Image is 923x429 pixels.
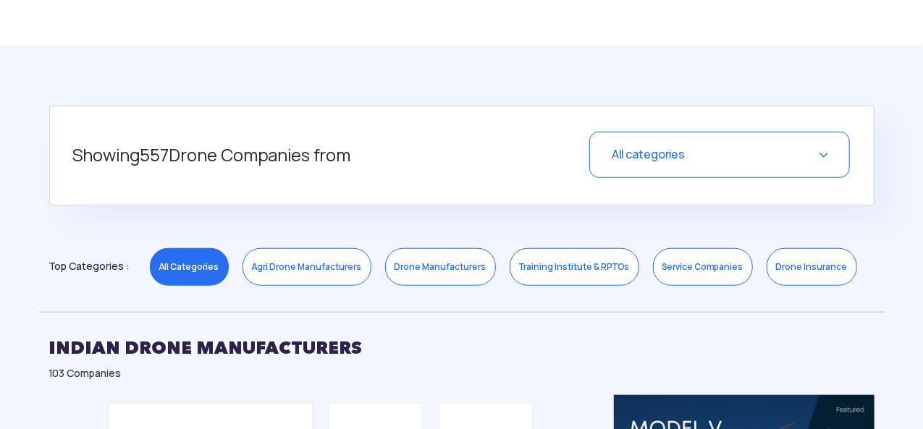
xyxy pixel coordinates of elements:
a: All Categories [150,248,229,286]
span: Top Categories : [49,255,130,278]
a: Service Companies [653,248,753,286]
a: Training Institute & RPTOs [510,248,639,286]
a: Drone Manufacturers [385,248,496,286]
span: 557 [140,144,169,166]
a: Agri Drone Manufacturers [243,248,371,286]
a: Drone Insurance [767,248,857,286]
h2: INDIAN DRONE MANUFACTURERS [49,330,874,366]
h5: Showing Drone Companies from [73,132,501,179]
span: All categories [612,147,685,162]
div: 103 Companies [49,366,874,381]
